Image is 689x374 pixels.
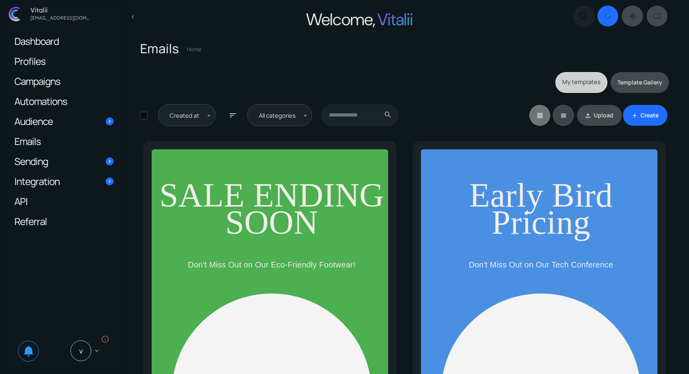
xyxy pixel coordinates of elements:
[256,111,304,120] span: All categories
[6,91,122,111] a: Automations
[6,151,122,171] a: Sending
[90,210,150,230] a: Register Now
[555,72,607,93] a: My templates
[529,105,577,126] div: Basic example
[14,157,48,165] span: Sending
[8,166,232,188] p: Don't miss out on the opportunity to connect with industry leaders and learn about the latest tec...
[8,58,232,79] p: We're incredibly grateful for your continued support and trust in our skincare products.
[14,117,53,125] span: Audience
[6,191,122,211] a: API
[384,113,392,117] span: search
[377,8,413,30] span: Vitalii
[14,97,67,105] span: Automations
[140,40,179,58] span: Emails
[90,183,150,203] a: Shop Now
[70,340,91,361] span: V
[80,231,160,311] img: Electric Guitar
[14,57,46,65] span: Profiles
[306,8,375,30] span: Welcome,
[101,335,110,344] i: info
[62,335,110,367] a: V keyboard_arrow_down info
[6,171,122,191] a: Integration
[623,105,667,126] a: addCreate
[14,77,60,85] span: Campaigns
[166,111,207,120] span: Created at
[8,61,232,71] p: Don't miss out on our sustainable footwear collection. Limited stock available.
[529,105,550,126] a: grid_view
[585,111,591,120] span: file_upload
[247,104,312,126] span: All categories
[8,249,232,270] p: Thank you for joining us! We're thrilled to have you on board and can't wait to share our latest ...
[6,51,122,71] a: Profiles
[631,111,638,120] span: add
[577,105,621,126] a: file_uploadUpload
[14,137,41,145] span: Emails
[6,211,122,231] a: Referral
[596,4,669,28] div: Dark mode switcher
[6,111,122,131] a: Audience
[4,3,125,24] a: Vitalii [EMAIL_ADDRESS][DOMAIN_NAME]
[28,13,92,21] div: vitalijgladkij@gmail.com
[8,87,232,109] p: Our sustainable footwear range is your perfect companion for an eco-friendly lifestyle. Grab your...
[14,197,28,205] span: API
[227,104,239,126] button: sort
[229,112,237,119] span: sort
[220,279,234,293] div: Next item in carousel (2 of 3)
[14,177,60,185] span: Integration
[14,37,59,45] span: Dashboard
[28,7,92,13] div: Vitalii
[553,105,574,126] a: reorder
[187,46,201,53] a: Home
[6,71,122,91] a: Campaigns
[93,347,100,354] span: keyboard_arrow_down
[560,111,567,120] span: reorder
[158,104,216,126] span: Created at
[8,61,232,81] p: Don't miss out on our sustainable footwear collection. Grab your favorites before they're gone!
[80,168,160,248] img: Electric Guitar
[8,87,232,98] p: Discover the finest guitars crafted for the best sound experience.
[6,131,122,151] a: Emails
[8,140,232,161] p: Discover the finest guitars crafted with precision and passion. Experience the exceptional sound ...
[160,231,240,311] img: Bass Guitar
[8,140,232,161] p: Don't miss out on the opportunity to connect with industry leaders and learn about the latest tec...
[8,245,232,278] p: As an early bird registrant, you'll gain access to exclusive workshops, keynote sessions, and net...
[8,276,232,286] h3: Top Picks This Season
[611,72,669,93] a: Template Gallery
[8,113,232,135] p: Our eco-friendly footwear is stepping out fast. Grab your favorites before they're gone!
[537,111,543,120] span: grid_view
[90,183,150,203] a: Register Now
[14,217,47,225] span: Referral
[6,31,122,51] a: Dashboard
[90,120,150,140] a: Shop Now
[160,168,240,248] img: Bass Guitar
